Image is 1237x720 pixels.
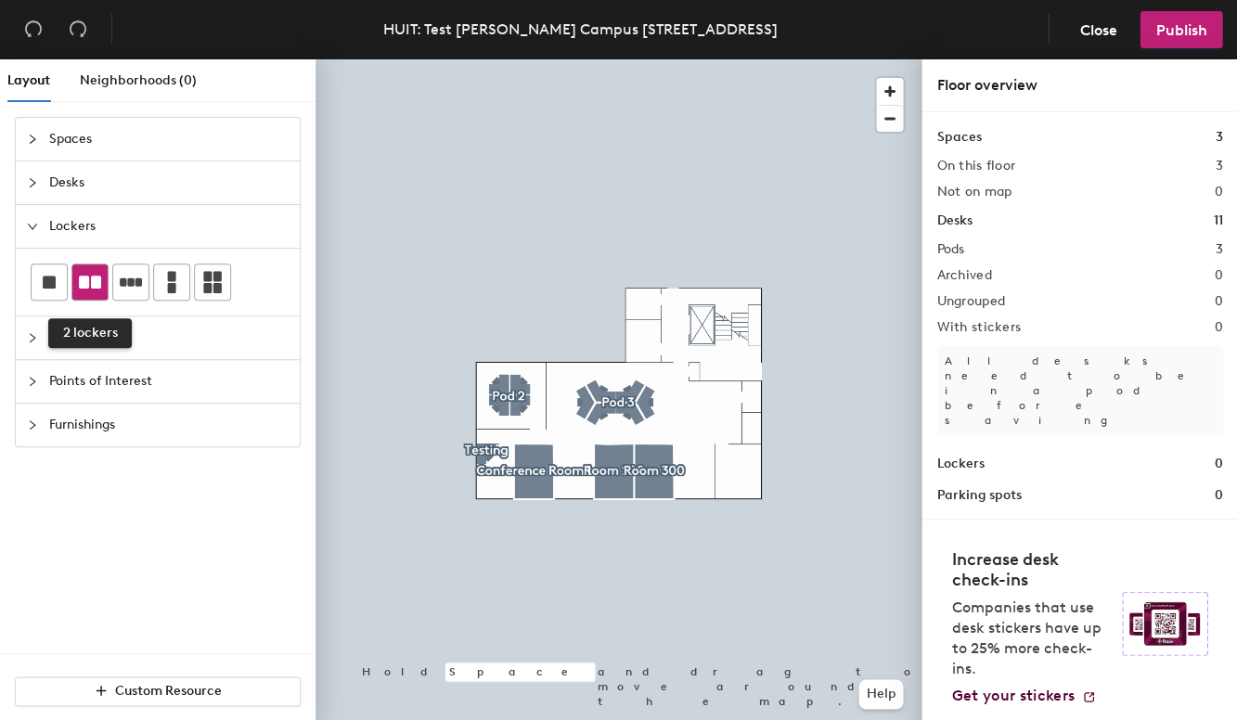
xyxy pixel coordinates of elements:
span: Points of Interest [49,360,289,403]
button: Help [858,679,903,709]
h2: Archived [936,268,991,283]
span: Get your stickers [951,687,1074,704]
h1: 11 [1213,211,1222,231]
h1: 0 [1214,517,1222,537]
h2: Pods [936,242,964,257]
h2: With stickers [936,320,1021,335]
span: collapsed [27,332,38,343]
h2: 0 [1214,268,1222,283]
span: collapsed [27,134,38,145]
h1: Furnishings [936,517,1007,537]
button: Close [1063,11,1132,48]
div: Floor overview [936,74,1222,96]
h1: 0 [1214,454,1222,474]
h2: Not on map [936,185,1012,199]
h2: Ungrouped [936,294,1005,309]
span: Publish [1155,21,1206,39]
h2: On this floor [936,159,1015,174]
span: collapsed [27,376,38,387]
button: Custom Resource [15,676,301,706]
span: collapsed [27,177,38,188]
button: Redo (⌘ + ⇧ + Z) [59,11,97,48]
h2: 3 [1215,242,1222,257]
span: Parking Spots [49,316,289,359]
span: Spaces [49,118,289,161]
a: Get your stickers [951,687,1096,705]
h1: 0 [1214,485,1222,506]
p: All desks need to be in a pod before saving [936,346,1222,435]
span: Close [1079,21,1116,39]
div: HUIT: Test [PERSON_NAME] Campus [STREET_ADDRESS] [383,18,778,41]
button: Undo (⌘ + Z) [15,11,52,48]
h2: 0 [1214,185,1222,199]
h1: Spaces [936,127,981,148]
span: Neighborhoods (0) [80,72,197,88]
span: Furnishings [49,404,289,446]
span: Layout [7,72,50,88]
h1: Lockers [936,454,984,474]
button: 2 lockers [71,264,109,301]
button: Publish [1140,11,1222,48]
span: Custom Resource [115,683,222,699]
p: Companies that use desk stickers have up to 25% more check-ins. [951,598,1111,679]
h1: Parking spots [936,485,1021,506]
span: expanded [27,221,38,232]
img: Sticker logo [1122,592,1207,655]
h4: Increase desk check-ins [951,549,1111,590]
span: Lockers [49,205,289,248]
span: Desks [49,161,289,204]
h1: Desks [936,211,972,231]
h2: 0 [1214,294,1222,309]
span: collapsed [27,419,38,431]
h1: 3 [1215,127,1222,148]
h2: 0 [1214,320,1222,335]
h2: 3 [1215,159,1222,174]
